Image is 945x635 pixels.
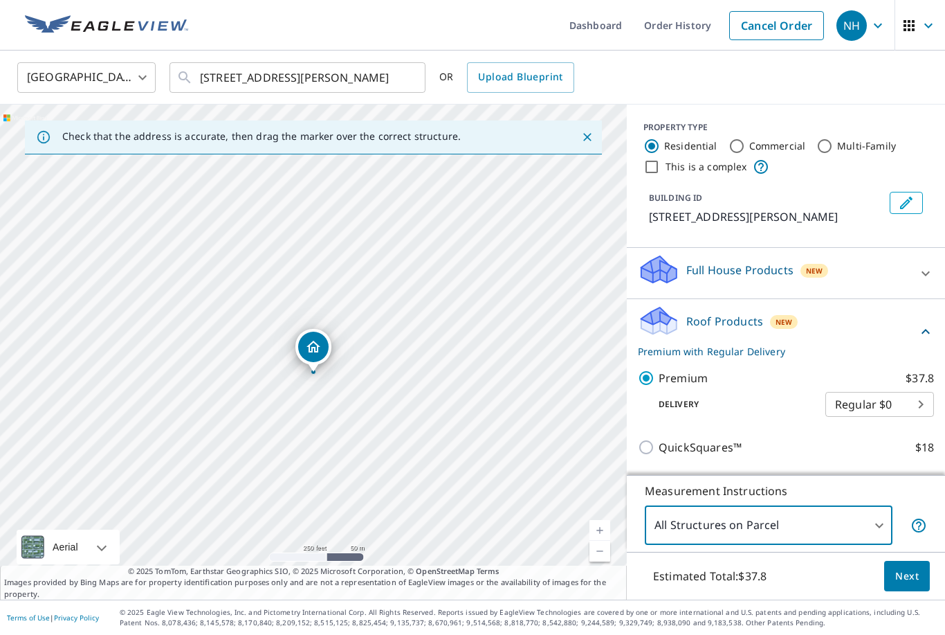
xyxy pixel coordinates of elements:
p: © 2025 Eagle View Technologies, Inc. and Pictometry International Corp. All Rights Reserved. Repo... [120,607,938,628]
span: © 2025 TomTom, Earthstar Geographics SIO, © 2025 Microsoft Corporation, © [128,566,499,578]
div: Aerial [17,530,120,564]
a: Terms of Use [7,613,50,623]
span: New [776,316,792,328]
div: OR [439,62,574,93]
span: Your report will include each building or structure inside the parcel boundary. In some cases, du... [910,517,927,534]
div: All Structures on Parcel [645,506,892,545]
div: Dropped pin, building 1, Residential property, 312 22nd St Dunbar, WV 25064 [295,329,331,372]
p: Estimated Total: $37.8 [642,561,778,591]
div: Aerial [48,530,82,564]
div: Regular $0 [825,385,934,424]
span: Upload Blueprint [478,69,562,86]
label: This is a complex [666,160,747,174]
span: New [806,265,823,276]
a: Privacy Policy [54,613,99,623]
div: NH [836,10,867,41]
label: Multi-Family [837,139,896,153]
p: Premium [659,370,708,386]
a: Terms [477,566,499,576]
a: OpenStreetMap [416,566,474,576]
input: Search by address or latitude-longitude [200,58,397,97]
button: Next [884,561,930,592]
div: Full House ProductsNew [638,253,934,293]
a: Current Level 17, Zoom In [589,520,610,541]
button: Edit building 1 [890,192,923,214]
div: PROPERTY TYPE [643,121,928,134]
p: $37.8 [906,370,934,386]
a: Current Level 17, Zoom Out [589,541,610,562]
div: Roof ProductsNewPremium with Regular Delivery [638,305,934,359]
label: Commercial [749,139,806,153]
p: Full House Products [686,262,793,278]
p: BUILDING ID [649,192,702,204]
p: Measurement Instructions [645,483,927,499]
div: [GEOGRAPHIC_DATA] [17,58,156,97]
a: Cancel Order [729,11,824,40]
button: Close [578,128,596,146]
span: Next [895,568,919,585]
label: Residential [664,139,717,153]
a: Upload Blueprint [467,62,574,93]
img: EV Logo [25,15,188,36]
p: | [7,614,99,622]
p: Delivery [638,398,825,411]
p: Roof Products [686,313,763,330]
p: QuickSquares™ [659,439,742,456]
p: Premium with Regular Delivery [638,344,917,359]
p: [STREET_ADDRESS][PERSON_NAME] [649,208,884,225]
p: $18 [915,439,934,456]
p: Check that the address is accurate, then drag the marker over the correct structure. [62,130,461,143]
